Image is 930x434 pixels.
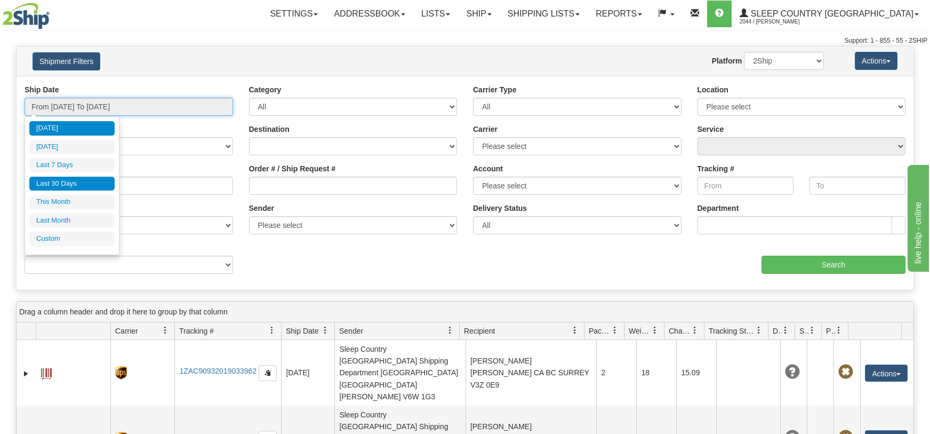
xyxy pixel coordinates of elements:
button: Actions [865,365,908,382]
li: Last 7 Days [29,158,115,172]
a: Packages filter column settings [606,321,624,340]
a: Addressbook [326,1,413,27]
a: Carrier filter column settings [156,321,174,340]
label: Category [249,84,282,95]
a: Lists [413,1,458,27]
span: Delivery Status [773,326,782,336]
span: Charge [669,326,691,336]
a: Weight filter column settings [646,321,664,340]
label: Account [473,163,503,174]
span: Tracking # [179,326,214,336]
li: [DATE] [29,121,115,136]
input: Search [761,256,905,274]
a: Charge filter column settings [686,321,704,340]
div: Support: 1 - 855 - 55 - 2SHIP [3,36,927,45]
span: Tracking Status [709,326,755,336]
span: Sender [339,326,363,336]
span: 2044 / [PERSON_NAME] [740,17,820,27]
label: Carrier Type [473,84,516,95]
label: Platform [712,56,742,66]
div: live help - online [8,6,99,19]
label: Department [697,203,739,214]
input: To [809,177,905,195]
a: Recipient filter column settings [566,321,584,340]
div: grid grouping header [17,302,913,322]
a: 1ZAC90932019033962 [179,367,256,375]
a: Tracking # filter column settings [263,321,281,340]
span: Ship Date [286,326,318,336]
li: Last Month [29,214,115,228]
iframe: chat widget [905,162,929,271]
span: Weight [629,326,651,336]
label: Destination [249,124,290,135]
span: Recipient [464,326,495,336]
span: Shipment Issues [799,326,808,336]
li: Custom [29,232,115,246]
a: Reports [588,1,650,27]
li: [DATE] [29,140,115,154]
a: Label [41,364,52,381]
a: Shipping lists [500,1,588,27]
img: logo2044.jpg [3,3,50,29]
button: Actions [855,52,897,70]
label: Service [697,124,724,135]
label: Ship Date [25,84,59,95]
label: Location [697,84,728,95]
a: Ship [458,1,499,27]
a: Sleep Country [GEOGRAPHIC_DATA] 2044 / [PERSON_NAME] [732,1,927,27]
input: From [697,177,793,195]
a: Settings [262,1,326,27]
label: Order # / Ship Request # [249,163,336,174]
a: Shipment Issues filter column settings [803,321,821,340]
span: Pickup Status [826,326,835,336]
a: Sender filter column settings [441,321,459,340]
button: Shipment Filters [33,52,100,70]
td: 18 [636,340,676,406]
label: Tracking # [697,163,734,174]
label: Delivery Status [473,203,527,214]
label: Sender [249,203,274,214]
td: 2 [596,340,636,406]
td: [DATE] [281,340,334,406]
a: Expand [21,368,31,379]
td: [PERSON_NAME] [PERSON_NAME] CA BC SURREY V3Z 0E9 [466,340,597,406]
label: Carrier [473,124,498,135]
img: 8 - UPS [115,366,126,380]
td: Sleep Country [GEOGRAPHIC_DATA] Shipping Department [GEOGRAPHIC_DATA] [GEOGRAPHIC_DATA][PERSON_NA... [334,340,466,406]
a: Pickup Status filter column settings [830,321,848,340]
span: Unknown [785,365,800,380]
button: Copy to clipboard [259,365,277,381]
li: Last 30 Days [29,177,115,191]
a: Tracking Status filter column settings [750,321,768,340]
span: Carrier [115,326,138,336]
span: Pickup Not Assigned [838,365,853,380]
a: Delivery Status filter column settings [776,321,795,340]
span: Sleep Country [GEOGRAPHIC_DATA] [748,9,913,18]
td: 15.09 [676,340,716,406]
li: This Month [29,195,115,209]
a: Ship Date filter column settings [316,321,334,340]
span: Packages [589,326,611,336]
